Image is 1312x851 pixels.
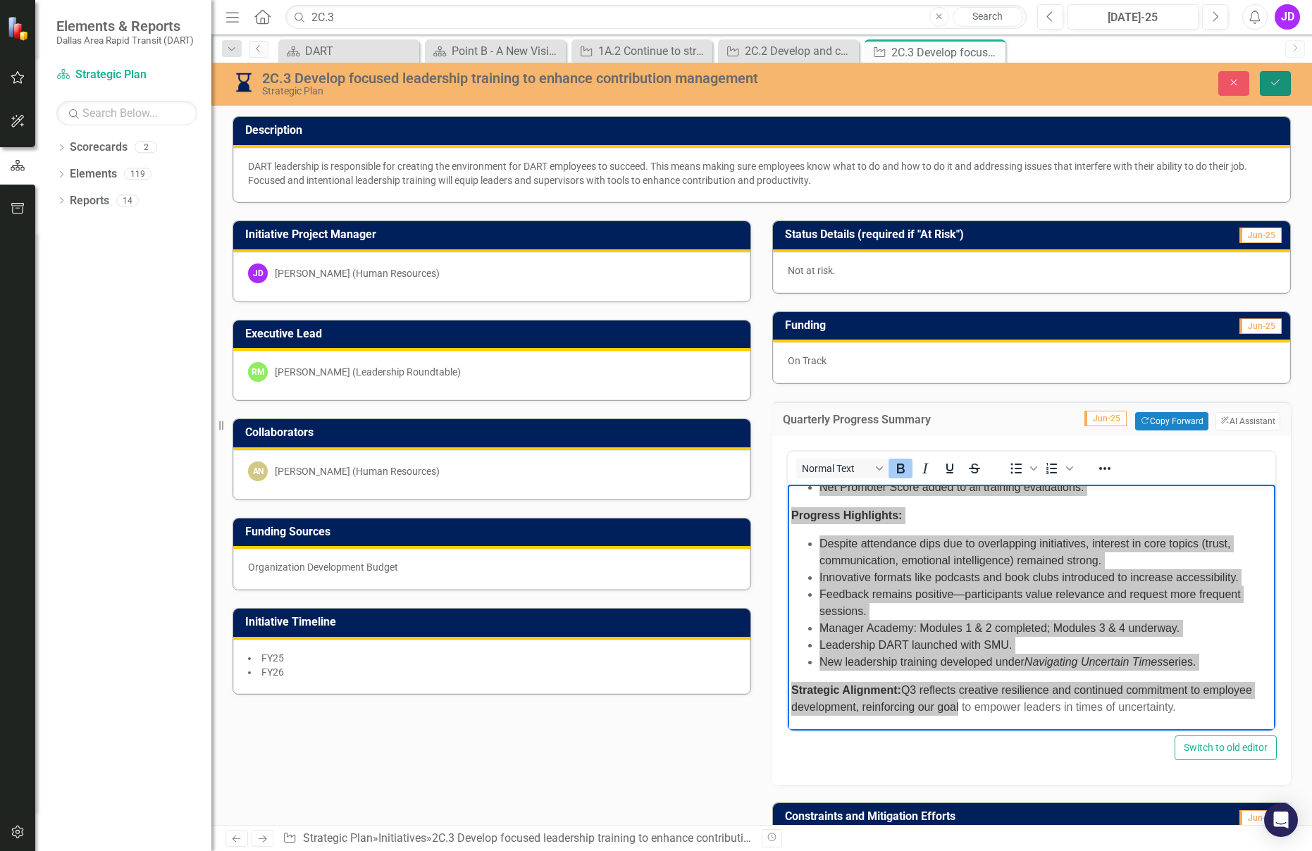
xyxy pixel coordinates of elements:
span: Elements & Reports [56,18,194,35]
h3: Funding [785,319,1026,332]
li: Leadership DART launched with SMU. [32,152,484,169]
li: New leadership training developed under series. [32,169,484,186]
span: Jun-25 [1239,810,1282,826]
iframe: Rich Text Area [788,485,1275,731]
h3: Initiative Project Manager [245,228,743,241]
div: 2C.3 Develop focused leadership training to enhance contribution management [432,831,825,845]
a: Search [953,7,1023,27]
div: Point B - A New Vision for Mobility in [GEOGRAPHIC_DATA][US_STATE] [452,42,562,60]
div: Numbered list [1040,459,1075,478]
h3: Description [245,124,1283,137]
a: Strategic Plan [56,67,197,83]
a: Point B - A New Vision for Mobility in [GEOGRAPHIC_DATA][US_STATE] [428,42,562,60]
div: DART leadership is responsible for creating the environment for DART employees to succeed. This m... [248,159,1275,187]
span: Jun-25 [1084,411,1127,426]
small: Dallas Area Rapid Transit (DART) [56,35,194,46]
span: Normal Text [802,463,871,474]
h3: Executive Lead [245,328,743,340]
div: RM [248,362,268,382]
button: Strikethrough [963,459,986,478]
div: 2 [135,142,157,154]
a: Initiatives [378,831,426,845]
button: Underline [938,459,962,478]
span: Jun-25 [1239,228,1282,243]
button: Switch to old editor [1175,735,1277,760]
span: Jun-25 [1239,318,1282,334]
div: » » [283,831,751,847]
div: [PERSON_NAME] (Human Resources) [275,464,440,478]
div: Bullet list [1004,459,1039,478]
button: JD [1275,4,1300,30]
div: 2C.3 Develop focused leadership training to enhance contribution management [891,44,1002,61]
a: DART [282,42,416,60]
a: Elements [70,166,117,182]
h3: Collaborators [245,426,743,439]
button: Bold [889,459,912,478]
span: Organization Development Budget [248,561,398,573]
button: [DATE]-25 [1067,4,1199,30]
p: Not at risk. [788,263,1275,278]
em: Navigating Uncertain Times [237,171,375,183]
h3: Status Details (required if "At Risk") [785,228,1185,241]
button: Italic [913,459,937,478]
div: 2C.3 Develop focused leadership training to enhance contribution management [262,70,825,86]
span: On Track [788,355,827,366]
span: FY25 [261,652,284,664]
div: 2C.2 Develop and conduct training that grows agency knowledge, professional pride, and customer s... [745,42,855,60]
div: 14 [116,194,139,206]
div: [PERSON_NAME] (Leadership Roundtable) [275,365,461,379]
a: 2C.2 Develop and conduct training that grows agency knowledge, professional pride, and customer s... [722,42,855,60]
strong: Progress Highlights: [4,25,114,37]
button: Copy Forward [1135,412,1208,430]
h3: Quarterly Progress Summary [783,414,997,426]
li: Innovative formats like podcasts and book clubs introduced to increase accessibility. [32,85,484,101]
div: AN [248,461,268,481]
a: Reports [70,193,109,209]
h3: Initiative Timeline [245,616,743,628]
strong: Strategic Alignment: [4,199,113,211]
li: Despite attendance dips due to overlapping initiatives, interest in core topics (trust, communica... [32,51,484,85]
div: DART [305,42,416,60]
p: Q3 reflects creative resilience and continued commitment to employee development, reinforcing our... [4,197,484,231]
div: Strategic Plan [262,86,825,97]
button: Block Normal Text [796,459,888,478]
img: In Progress [233,71,255,94]
div: JD [248,263,268,283]
button: AI Assistant [1215,412,1280,430]
img: ClearPoint Strategy [7,16,32,41]
span: FY26 [261,666,284,678]
li: Feedback remains positive—participants value relevance and request more frequent sessions. [32,101,484,135]
button: Reveal or hide additional toolbar items [1093,459,1117,478]
div: 119 [124,168,151,180]
div: [PERSON_NAME] (Human Resources) [275,266,440,280]
li: Manager Academy: Modules 1 & 2 completed; Modules 3 & 4 underway. [32,135,484,152]
a: Scorecards [70,139,128,156]
div: [DATE]-25 [1072,9,1194,26]
h3: Funding Sources [245,526,743,538]
a: Strategic Plan [303,831,373,845]
input: Search ClearPoint... [285,5,1027,30]
div: Open Intercom Messenger [1264,803,1298,837]
a: 1A.2 Continue to streamline the hiring process, bolster recruitment, and increase retention [575,42,709,60]
div: 1A.2 Continue to streamline the hiring process, bolster recruitment, and increase retention [598,42,709,60]
h3: Constraints and Mitigation Efforts [785,810,1182,823]
input: Search Below... [56,101,197,125]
